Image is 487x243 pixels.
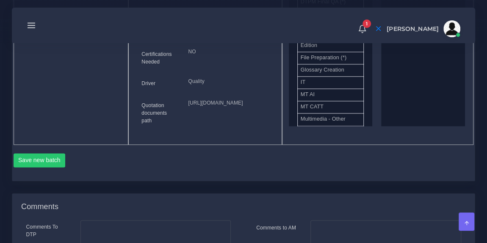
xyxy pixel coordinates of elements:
[141,102,175,124] label: Quotation documents path
[256,224,296,232] label: Comments to AM
[297,76,364,89] li: IT
[297,39,364,52] li: Edition
[141,50,175,66] label: Certifications Needed
[297,101,364,113] li: MT CATT
[362,19,371,28] span: 1
[188,47,268,56] p: NO
[297,88,364,101] li: MT AI
[382,20,463,37] a: [PERSON_NAME]avatar
[188,77,268,86] p: Quality
[387,26,439,32] span: [PERSON_NAME]
[21,202,58,212] h4: Comments
[297,113,364,126] li: Multimedia - Other
[355,24,370,33] a: 1
[297,126,364,138] li: Other Services
[188,99,268,108] p: [URL][DOMAIN_NAME]
[443,20,460,37] img: avatar
[297,52,364,64] li: File Preparation (*)
[141,80,155,87] label: Driver
[26,223,68,238] label: Comments To DTP
[297,64,364,77] li: Glossary Creation
[14,153,66,168] button: Save new batch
